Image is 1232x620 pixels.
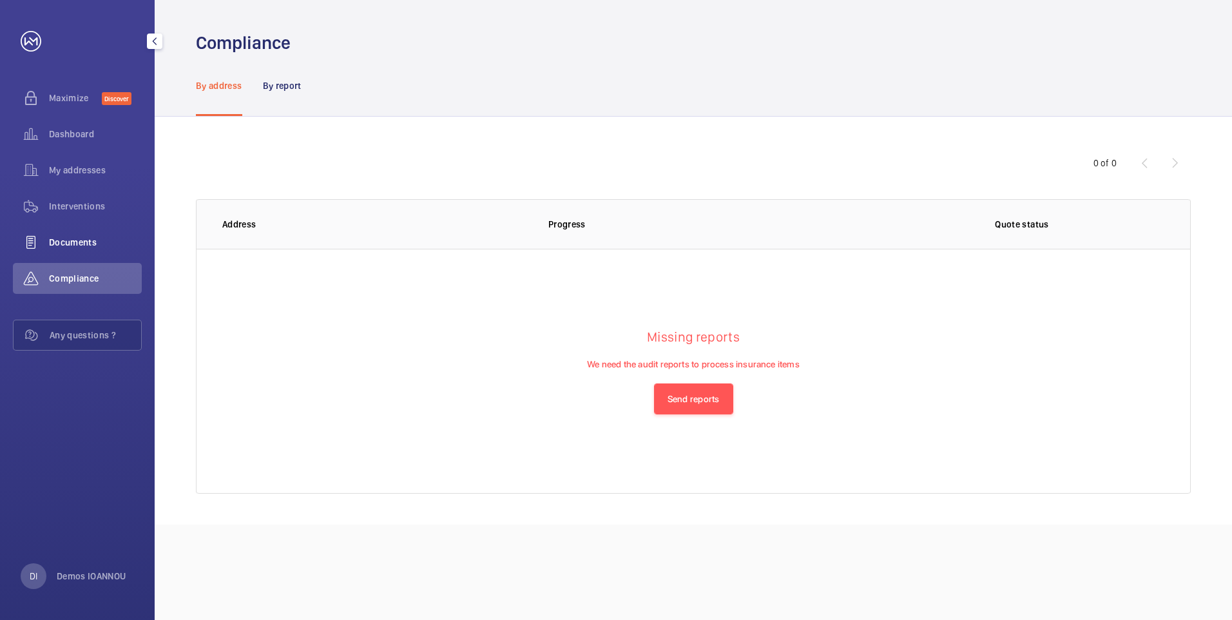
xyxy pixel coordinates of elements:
span: My addresses [49,164,142,177]
p: By address [196,79,242,92]
span: Interventions [49,200,142,213]
p: Demos IOANNOU [57,570,126,583]
span: Documents [49,236,142,249]
span: Discover [102,92,131,105]
button: Send reports [654,383,733,414]
p: We need the audit reports to process insurance items [587,358,799,383]
p: DI [30,570,37,583]
h1: Compliance [196,31,291,55]
div: 0 of 0 [1093,157,1117,170]
span: Dashboard [49,128,142,140]
p: By report [263,79,302,92]
h4: Missing reports [587,329,799,358]
p: Address [222,218,528,231]
span: Maximize [49,92,102,104]
p: Quote status [995,218,1048,231]
p: Progress [548,218,859,231]
span: Compliance [49,272,142,285]
span: Any questions ? [50,329,141,342]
